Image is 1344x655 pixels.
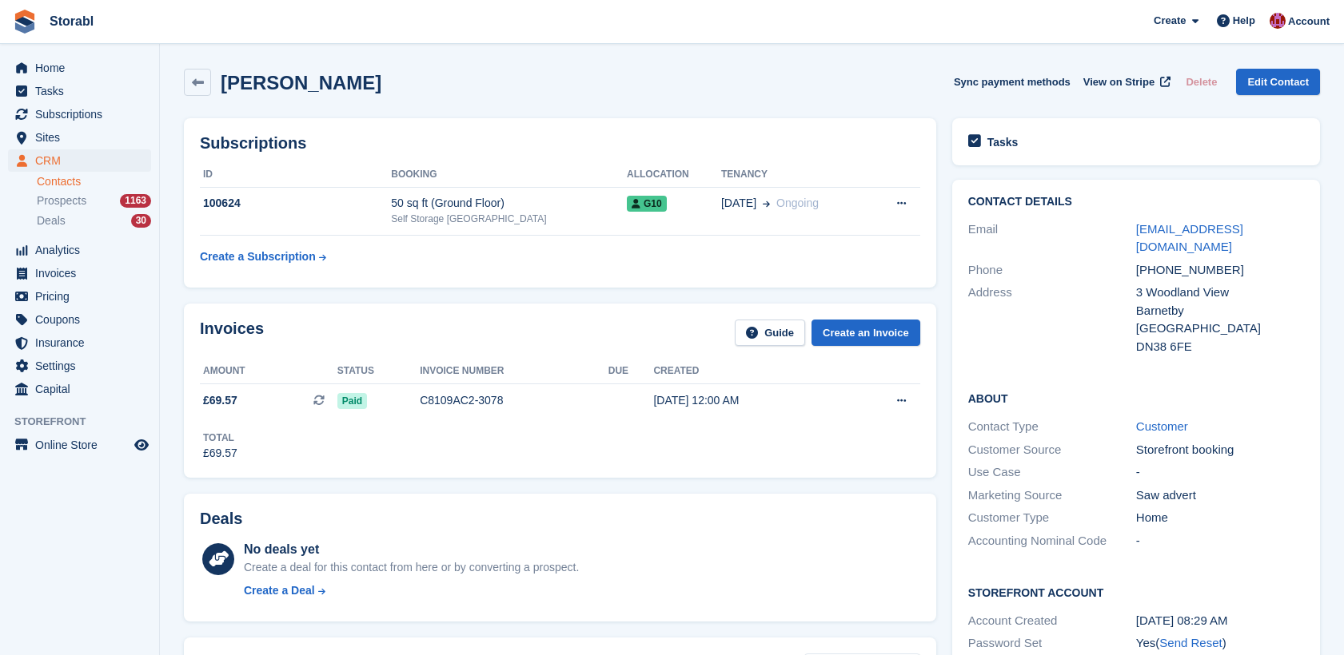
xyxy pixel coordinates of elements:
th: Booking [391,162,627,188]
th: Status [337,359,420,384]
div: 100624 [200,195,391,212]
a: menu [8,57,151,79]
a: Preview store [132,435,151,455]
span: Online Store [35,434,131,456]
div: Yes [1136,634,1304,653]
span: Subscriptions [35,103,131,125]
div: 3 Woodland View [1136,284,1304,302]
div: 30 [131,214,151,228]
div: Contact Type [968,418,1136,436]
span: [DATE] [721,195,756,212]
a: menu [8,126,151,149]
a: Send Reset [1159,636,1222,649]
a: menu [8,80,151,102]
div: Use Case [968,463,1136,482]
a: menu [8,331,151,354]
div: [PHONE_NUMBER] [1136,261,1304,280]
div: Self Storage [GEOGRAPHIC_DATA] [391,212,627,226]
button: Delete [1179,69,1223,95]
h2: Storefront Account [968,584,1304,600]
span: Account [1288,14,1330,30]
div: - [1136,463,1304,482]
span: Capital [35,378,131,400]
th: ID [200,162,391,188]
div: Total [203,431,237,445]
a: menu [8,434,151,456]
span: ( ) [1155,636,1226,649]
a: menu [8,308,151,331]
img: Eve Williams [1270,13,1286,29]
div: Customer Source [968,441,1136,459]
h2: Invoices [200,320,264,346]
a: menu [8,378,151,400]
div: Storefront booking [1136,441,1304,459]
div: 50 sq ft (Ground Floor) [391,195,627,212]
th: Created [653,359,845,384]
span: Home [35,57,131,79]
div: Email [968,220,1136,256]
div: C8109AC2-3078 [420,392,608,409]
span: View on Stripe [1083,74,1155,90]
div: - [1136,532,1304,550]
div: Address [968,284,1136,355]
span: Analytics [35,239,131,261]
h2: About [968,390,1304,406]
span: Ongoing [776,196,819,209]
h2: Tasks [987,135,1019,149]
div: [DATE] 12:00 AM [653,392,845,409]
a: Guide [735,320,805,346]
a: Customer [1136,419,1188,433]
button: Sync payment methods [954,69,1071,95]
span: Create [1154,13,1186,29]
div: Home [1136,509,1304,527]
span: Storefront [14,414,159,430]
span: Invoices [35,262,131,284]
h2: [PERSON_NAME] [221,72,381,93]
a: Edit Contact [1236,69,1320,95]
th: Due [608,359,654,384]
div: Create a Subscription [200,248,316,265]
span: Help [1233,13,1255,29]
span: CRM [35,149,131,172]
h2: Subscriptions [200,134,920,153]
a: [EMAIL_ADDRESS][DOMAIN_NAME] [1136,222,1243,254]
span: Settings [35,355,131,377]
span: Sites [35,126,131,149]
th: Tenancy [721,162,869,188]
div: Marketing Source [968,486,1136,505]
a: Prospects 1163 [37,193,151,209]
a: menu [8,149,151,172]
a: Storabl [43,8,100,34]
span: Paid [337,393,367,409]
div: 1163 [120,194,151,208]
div: Account Created [968,612,1136,630]
th: Invoice number [420,359,608,384]
div: Phone [968,261,1136,280]
div: Password Set [968,634,1136,653]
h2: Contact Details [968,196,1304,208]
a: menu [8,285,151,308]
div: No deals yet [244,540,579,559]
h2: Deals [200,510,242,528]
div: [DATE] 08:29 AM [1136,612,1304,630]
span: Pricing [35,285,131,308]
div: DN38 6FE [1136,338,1304,356]
th: Amount [200,359,337,384]
a: menu [8,355,151,377]
a: Create a Subscription [200,242,326,272]
a: Deals 30 [37,212,151,229]
div: Accounting Nominal Code [968,532,1136,550]
th: Allocation [627,162,721,188]
div: Create a deal for this contact from here or by converting a prospect. [244,559,579,576]
a: menu [8,262,151,284]
span: Insurance [35,331,131,354]
div: Saw advert [1136,486,1304,505]
a: menu [8,103,151,125]
span: G10 [627,196,667,212]
span: Prospects [37,193,86,208]
img: stora-icon-8386f47178a22dfd0bd8f6a31ec36ba5ce8667c1dd55bd0f319d3a0aa187defe.svg [13,10,37,34]
div: [GEOGRAPHIC_DATA] [1136,320,1304,338]
div: Create a Deal [244,582,315,599]
div: £69.57 [203,445,237,462]
span: Deals [37,213,66,228]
